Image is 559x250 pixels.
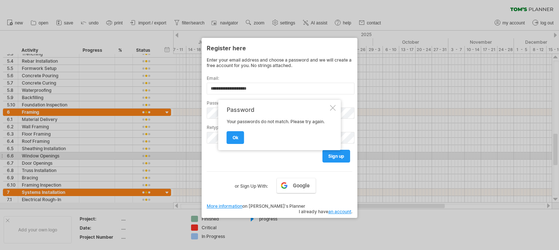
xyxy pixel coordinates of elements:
[207,203,242,209] a: More information
[233,135,238,140] span: ok
[207,57,352,68] div: Enter your email address and choose a password and we will create a free account for you. No stri...
[299,209,352,214] span: I already have .
[322,150,350,163] a: sign up
[227,106,329,144] div: Your passwords do not match. Please try again.
[207,203,305,209] span: on [PERSON_NAME]'s Planner
[207,100,352,106] label: Password:
[207,41,352,54] div: Register here
[277,178,316,193] a: Google
[227,131,244,144] a: ok
[207,125,352,130] label: Retype password:
[227,106,329,113] div: Password
[235,178,268,190] label: or Sign Up With:
[207,75,352,81] label: Email:
[293,183,310,188] span: Google
[328,209,351,214] a: an account
[328,153,344,159] span: sign up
